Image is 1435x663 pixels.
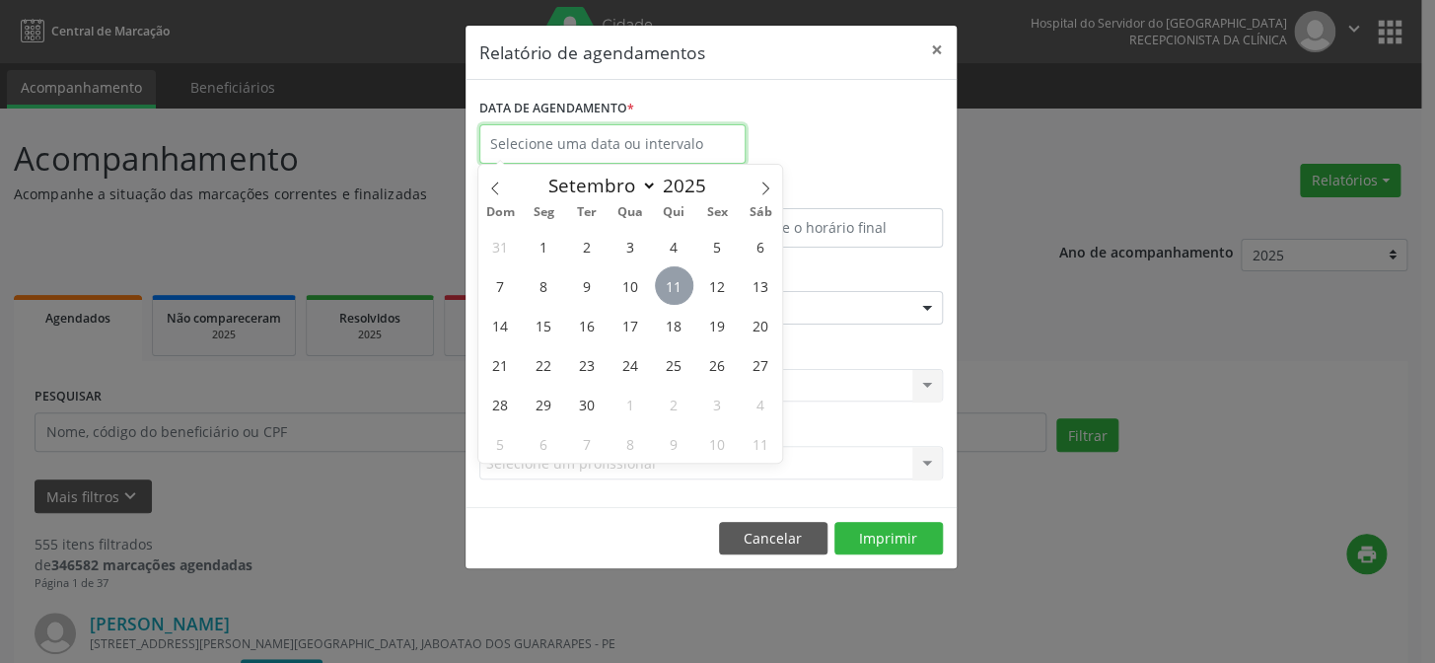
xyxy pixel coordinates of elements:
[655,306,693,344] span: Setembro 18, 2025
[611,385,650,423] span: Outubro 1, 2025
[655,227,693,265] span: Setembro 4, 2025
[522,206,565,219] span: Seg
[525,227,563,265] span: Setembro 1, 2025
[741,266,779,305] span: Setembro 13, 2025
[611,306,650,344] span: Setembro 17, 2025
[655,266,693,305] span: Setembro 11, 2025
[481,424,520,463] span: Outubro 5, 2025
[739,206,782,219] span: Sáb
[525,345,563,384] span: Setembro 22, 2025
[565,206,609,219] span: Ter
[481,266,520,305] span: Setembro 7, 2025
[741,345,779,384] span: Setembro 27, 2025
[697,266,736,305] span: Setembro 12, 2025
[611,227,650,265] span: Setembro 3, 2025
[741,385,779,423] span: Outubro 4, 2025
[478,206,522,219] span: Dom
[697,385,736,423] span: Outubro 3, 2025
[611,424,650,463] span: Outubro 8, 2025
[568,424,607,463] span: Outubro 7, 2025
[525,266,563,305] span: Setembro 8, 2025
[568,385,607,423] span: Setembro 30, 2025
[716,178,943,208] label: ATÉ
[525,306,563,344] span: Setembro 15, 2025
[655,424,693,463] span: Outubro 9, 2025
[741,227,779,265] span: Setembro 6, 2025
[611,345,650,384] span: Setembro 24, 2025
[481,227,520,265] span: Agosto 31, 2025
[834,522,943,555] button: Imprimir
[481,385,520,423] span: Setembro 28, 2025
[481,345,520,384] span: Setembro 21, 2025
[716,208,943,248] input: Selecione o horário final
[479,124,746,164] input: Selecione uma data ou intervalo
[568,266,607,305] span: Setembro 9, 2025
[525,424,563,463] span: Outubro 6, 2025
[611,266,650,305] span: Setembro 10, 2025
[657,173,722,198] input: Year
[479,39,705,65] h5: Relatório de agendamentos
[719,522,827,555] button: Cancelar
[525,385,563,423] span: Setembro 29, 2025
[479,94,634,124] label: DATA DE AGENDAMENTO
[652,206,695,219] span: Qui
[538,172,657,199] select: Month
[917,26,957,74] button: Close
[655,345,693,384] span: Setembro 25, 2025
[697,306,736,344] span: Setembro 19, 2025
[741,306,779,344] span: Setembro 20, 2025
[697,345,736,384] span: Setembro 26, 2025
[481,306,520,344] span: Setembro 14, 2025
[741,424,779,463] span: Outubro 11, 2025
[655,385,693,423] span: Outubro 2, 2025
[697,227,736,265] span: Setembro 5, 2025
[568,306,607,344] span: Setembro 16, 2025
[695,206,739,219] span: Sex
[609,206,652,219] span: Qua
[568,345,607,384] span: Setembro 23, 2025
[568,227,607,265] span: Setembro 2, 2025
[697,424,736,463] span: Outubro 10, 2025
